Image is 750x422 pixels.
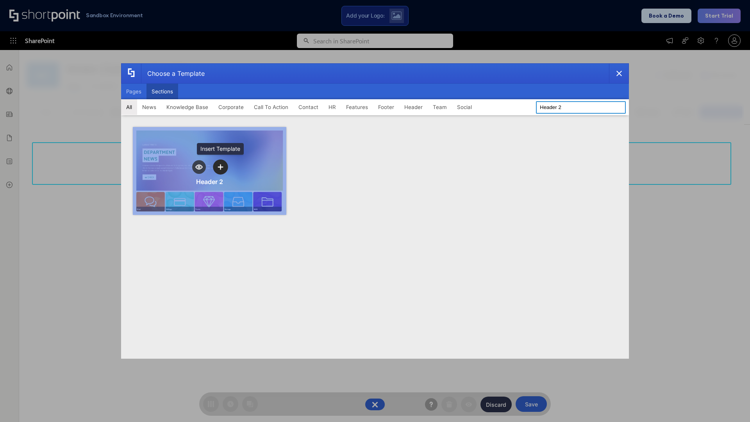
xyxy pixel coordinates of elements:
button: HR [323,99,341,115]
button: Contact [293,99,323,115]
iframe: Chat Widget [711,384,750,422]
button: Social [452,99,477,115]
button: All [121,99,137,115]
button: Team [428,99,452,115]
button: Corporate [213,99,249,115]
button: Pages [121,84,146,99]
button: News [137,99,161,115]
div: template selector [121,63,629,359]
button: Features [341,99,373,115]
button: Footer [373,99,399,115]
input: Search [536,101,626,114]
button: Knowledge Base [161,99,213,115]
div: Choose a Template [141,64,205,83]
button: Call To Action [249,99,293,115]
button: Sections [146,84,178,99]
button: Header [399,99,428,115]
div: Header 2 [196,178,223,186]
